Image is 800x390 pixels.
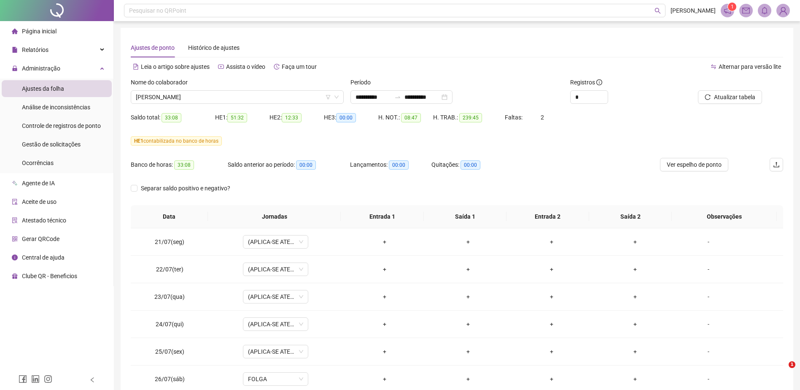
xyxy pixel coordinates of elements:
span: linkedin [31,375,40,383]
span: reload [705,94,711,100]
span: 25/07(sex) [155,348,184,355]
span: 23/07(qua) [154,293,185,300]
span: Observações [679,212,770,221]
th: Entrada 1 [341,205,423,228]
span: 1 [731,4,734,10]
div: + [517,265,587,274]
span: (APLICA-SE ATESTADO) [248,345,303,358]
span: 2 [541,114,544,121]
span: lock [12,65,18,71]
div: Saldo anterior ao período: [228,160,350,170]
span: solution [12,217,18,223]
span: home [12,28,18,34]
span: Ver espelho de ponto [667,160,722,169]
div: Quitações: [431,160,513,170]
span: audit [12,199,18,205]
span: down [334,95,339,100]
div: HE 3: [324,113,378,122]
span: mail [742,7,750,14]
div: + [433,265,503,274]
div: Banco de horas: [131,160,228,170]
span: left [89,377,95,383]
span: Central de ajuda [22,254,65,261]
span: Ocorrências [22,160,54,166]
div: + [517,320,587,329]
div: + [600,237,670,246]
span: 24/07(qui) [156,321,184,328]
span: Controle de registros de ponto [22,122,101,129]
div: + [433,292,503,301]
span: (APLICA-SE ATESTADO) [248,263,303,276]
span: filter [326,95,331,100]
span: gift [12,273,18,279]
iframe: Intercom live chat [771,361,792,382]
div: - [684,374,733,384]
span: contabilizada no banco de horas [131,136,222,146]
div: + [517,347,587,356]
div: - [684,292,733,301]
span: search [655,8,661,14]
span: (APLICA-SE ATESTADO) [248,318,303,330]
span: Análise de inconsistências [22,104,90,111]
div: + [517,374,587,384]
span: 26/07(sáb) [155,376,185,382]
span: Atestado técnico [22,217,66,224]
span: 22/07(ter) [156,266,183,273]
div: + [600,320,670,329]
div: + [350,347,420,356]
span: 33:08 [174,160,194,170]
div: + [350,265,420,274]
div: H. TRAB.: [433,113,505,122]
div: - [684,320,733,329]
span: 00:00 [461,160,480,170]
span: to [394,94,401,100]
div: + [517,292,587,301]
span: facebook [19,375,27,383]
span: Leia o artigo sobre ajustes [141,63,210,70]
span: Separar saldo positivo e negativo? [137,184,234,193]
span: info-circle [596,79,602,85]
span: Página inicial [22,28,57,35]
span: Atualizar tabela [714,92,755,102]
span: 00:00 [336,113,356,122]
label: Nome do colaborador [131,78,193,87]
span: 33:08 [162,113,181,122]
span: (APLICA-SE ATESTADO) [248,236,303,248]
span: Gestão de solicitações [22,141,81,148]
span: swap [711,64,716,70]
sup: 1 [728,3,736,11]
label: Período [350,78,376,87]
div: + [433,374,503,384]
span: swap-right [394,94,401,100]
div: - [684,237,733,246]
span: HE 1 [134,138,143,144]
span: instagram [44,375,52,383]
button: Ver espelho de ponto [660,158,728,171]
span: bell [761,7,768,14]
span: 21/07(seg) [155,238,184,245]
div: H. NOT.: [378,113,433,122]
span: upload [773,161,780,168]
span: Histórico de ajustes [188,44,240,51]
span: youtube [218,64,224,70]
span: info-circle [12,255,18,260]
span: Clube QR - Beneficios [22,273,77,279]
span: 239:45 [459,113,482,122]
div: - [684,265,733,274]
div: + [600,374,670,384]
th: Saída 2 [589,205,672,228]
span: Administração [22,65,60,72]
div: Lançamentos: [350,160,431,170]
div: + [433,237,503,246]
span: 00:00 [296,160,316,170]
th: Data [131,205,208,228]
img: 85973 [777,4,789,17]
span: Registros [570,78,602,87]
span: 08:47 [401,113,421,122]
div: + [350,292,420,301]
div: + [517,237,587,246]
button: Atualizar tabela [698,90,762,104]
div: + [433,320,503,329]
div: + [600,347,670,356]
span: Agente de IA [22,180,55,187]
